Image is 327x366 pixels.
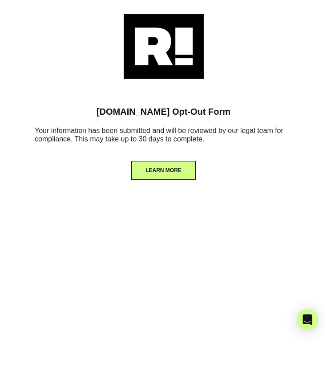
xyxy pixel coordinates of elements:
[13,106,314,117] h1: [DOMAIN_NAME] Opt-Out Form
[13,123,314,150] h6: Your information has been submitted and will be reviewed by our legal team for compliance. This m...
[297,309,318,330] div: Open Intercom Messenger
[131,161,196,180] button: LEARN MORE
[124,14,204,79] img: Retention.com
[131,165,196,172] a: LEARN MORE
